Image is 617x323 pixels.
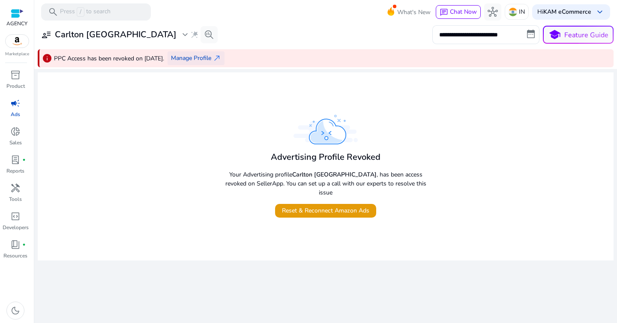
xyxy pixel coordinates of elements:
span: What's New [397,5,431,20]
span: book_4 [10,239,21,250]
p: Reports [6,167,24,175]
span: dark_mode [10,305,21,316]
span: Manage Profile [171,54,211,63]
span: info [42,53,52,63]
span: school [548,29,561,41]
span: chat [440,8,448,17]
p: IN [519,4,525,19]
h3: Carlton [GEOGRAPHIC_DATA] [55,30,177,40]
p: Developers [3,224,29,231]
span: Reset & Reconnect Amazon Ads [282,206,369,215]
span: code_blocks [10,211,21,221]
p: PPC Access has been revoked on [DATE]. [54,54,164,63]
p: AGENCY [6,20,27,27]
p: Product [6,82,25,90]
img: something_went_wrong.svg [294,115,358,144]
span: expand_more [180,30,190,40]
span: fiber_manual_record [22,243,26,246]
span: wand_stars [190,30,199,39]
p: Press to search [60,7,111,17]
span: donut_small [10,126,21,137]
span: search [48,7,58,17]
p: Hi [537,9,591,15]
button: chatChat Now [436,5,481,19]
button: schoolFeature Guide [543,26,614,44]
span: campaign [10,98,21,108]
button: Reset & Reconnect Amazon Ads [275,204,376,218]
button: search_insights [201,26,218,43]
span: / [77,7,84,17]
img: in.svg [509,8,517,16]
img: amazon.svg [6,35,29,48]
span: lab_profile [10,155,21,165]
span: Chat Now [450,8,477,16]
p: Resources [3,252,27,260]
p: Sales [9,139,22,147]
span: fiber_manual_record [22,158,26,161]
p: Tools [9,195,22,203]
span: search_insights [204,30,214,40]
span: hub [488,7,498,17]
span: handyman [10,183,21,193]
b: KAM eCommerce [543,8,591,16]
p: Ads [11,111,20,118]
span: user_attributes [41,30,51,40]
p: Your Advertising profile , has been access revoked on SellerApp. You can set up a call with our e... [219,170,433,197]
span: keyboard_arrow_down [595,7,605,17]
span: inventory_2 [10,70,21,80]
span: north_east [213,54,221,62]
b: Carlton [GEOGRAPHIC_DATA] [292,170,377,179]
button: Manage Profilenorth_east [168,51,225,65]
p: Feature Guide [564,30,608,40]
p: Marketplace [5,51,29,57]
h4: Advertising Profile Revoked [271,151,380,163]
button: hub [484,3,501,21]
